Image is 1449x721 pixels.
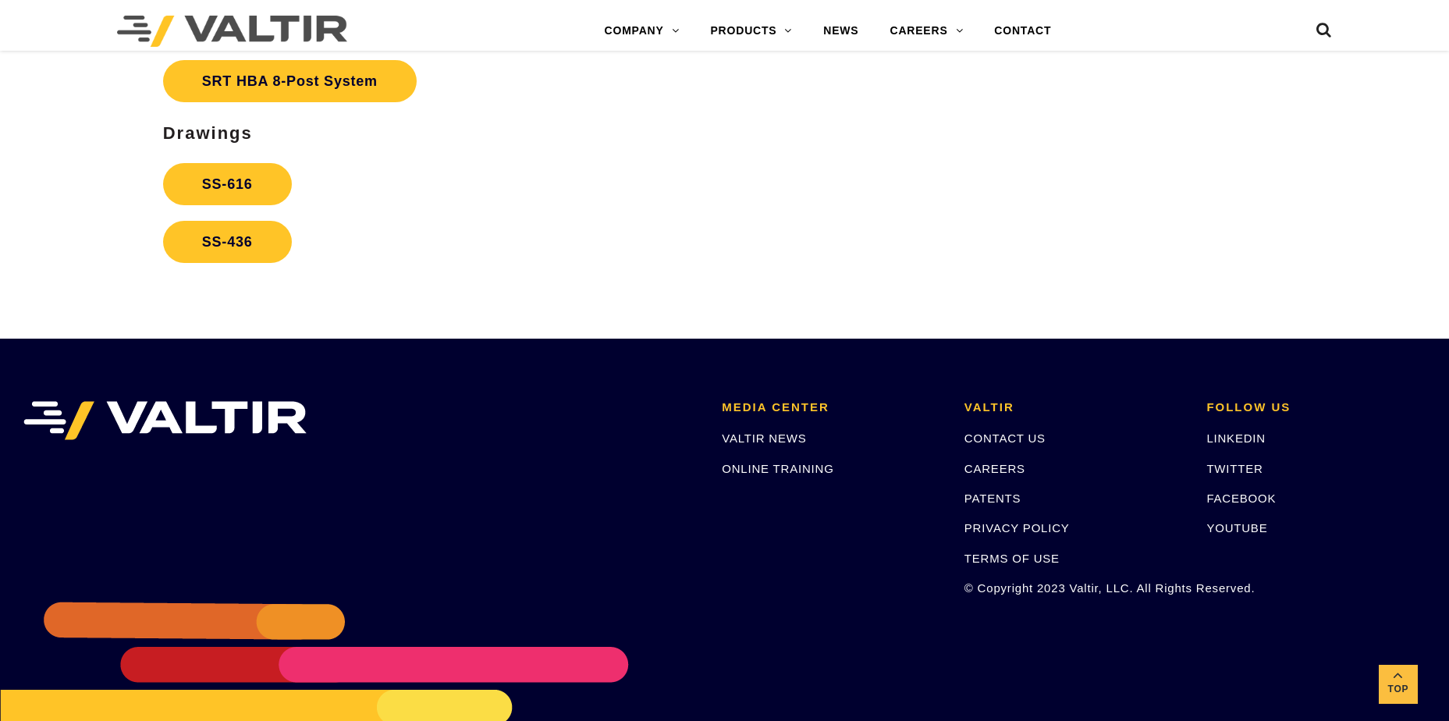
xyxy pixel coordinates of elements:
a: SRT HBA 8-Post System [163,60,417,102]
img: VALTIR [23,401,307,440]
a: NEWS [808,16,874,47]
a: CAREERS [874,16,978,47]
a: SS-616 [163,163,292,205]
a: PATENTS [964,492,1021,505]
a: LINKEDIN [1206,432,1266,445]
img: Valtir [117,16,347,47]
a: CONTACT [978,16,1067,47]
strong: Drawings [163,123,253,143]
a: CONTACT US [964,432,1046,445]
a: FACEBOOK [1206,492,1276,505]
a: COMPANY [589,16,695,47]
p: © Copyright 2023 Valtir, LLC. All Rights Reserved. [964,579,1184,597]
a: VALTIR NEWS [722,432,806,445]
h2: FOLLOW US [1206,401,1426,414]
a: TWITTER [1206,462,1263,475]
a: TERMS OF USE [964,552,1060,565]
a: PRODUCTS [694,16,808,47]
a: SS-436 [163,221,292,263]
h2: VALTIR [964,401,1184,414]
h2: MEDIA CENTER [722,401,941,414]
a: Top [1379,665,1418,704]
span: Top [1379,680,1418,698]
a: PRIVACY POLICY [964,521,1070,535]
a: CAREERS [964,462,1025,475]
a: YOUTUBE [1206,521,1267,535]
a: ONLINE TRAINING [722,462,833,475]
